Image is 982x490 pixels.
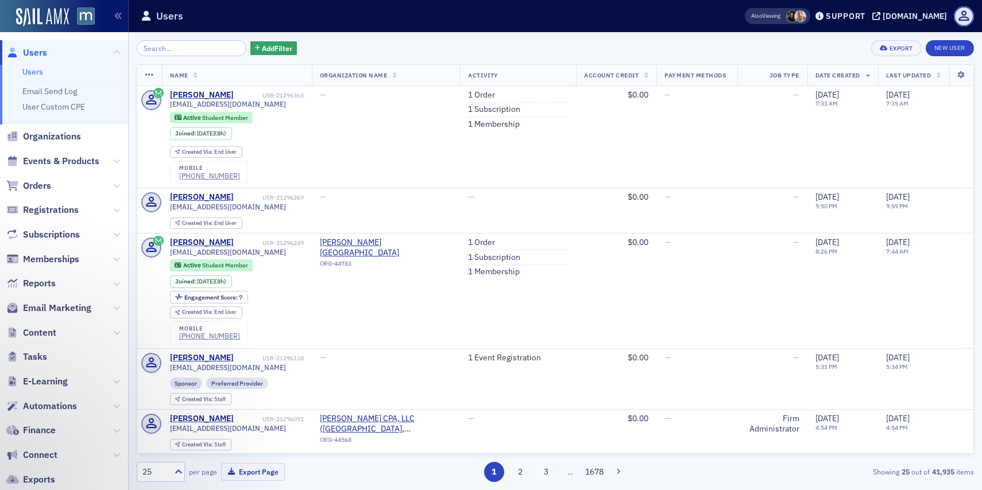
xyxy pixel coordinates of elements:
div: [PERSON_NAME] [170,238,234,248]
div: Created Via: End User [170,306,242,318]
span: [DATE] [886,237,910,247]
div: mobile [179,165,240,172]
a: [PHONE_NUMBER] [179,332,240,340]
a: [PERSON_NAME] [170,192,234,203]
img: SailAMX [16,8,69,26]
input: Search… [137,40,246,56]
div: Joined: 2025-09-05 00:00:00 [170,275,232,288]
span: Active [183,114,202,122]
div: mobile [179,325,240,332]
a: View Homepage [69,7,95,27]
a: Active Student Member [175,262,248,269]
a: Memberships [6,253,79,266]
a: New User [926,40,974,56]
span: [DATE] [886,413,910,423]
span: $0.00 [628,90,648,100]
a: Tasks [6,351,47,363]
div: Support [826,11,865,21]
span: [DATE] [815,90,839,100]
span: — [793,192,799,202]
span: Organization Name [320,71,388,79]
span: — [793,352,799,363]
span: Subscriptions [23,228,80,241]
div: Also [751,12,762,20]
span: — [664,192,671,202]
span: [DATE] [886,352,910,363]
span: [DATE] [815,352,839,363]
div: Staff [182,396,226,403]
span: Created Via : [182,148,214,155]
span: Registrations [23,204,79,216]
span: $0.00 [628,192,648,202]
time: 9:50 PM [815,202,837,210]
span: Events & Products [23,155,99,168]
div: (8h) [197,130,226,137]
span: Name [170,71,188,79]
span: $0.00 [628,237,648,247]
div: Showing out of items [703,466,974,477]
img: SailAMX [77,7,95,25]
div: Preferred Provider [206,378,268,389]
div: 7 [184,294,242,301]
button: 1 [484,462,504,482]
span: Reports [23,277,56,290]
span: [DATE] [815,237,839,247]
span: Job Type [770,71,799,79]
button: [DOMAIN_NAME] [872,12,951,20]
div: USR-21296138 [235,355,304,362]
span: — [468,413,474,423]
span: Date Created [815,71,860,79]
a: Users [22,67,43,77]
a: 1 Subscription [468,252,520,263]
div: USR-21296249 [235,239,304,247]
span: — [468,192,474,202]
time: 4:54 PM [886,423,908,431]
div: [PHONE_NUMBER] [179,172,240,180]
time: 9:59 PM [886,202,908,210]
span: $0.00 [628,413,648,423]
a: 1 Membership [468,267,520,277]
a: Registrations [6,204,79,216]
div: Active: Active: Student Member [170,112,253,123]
span: Montgomery College [320,238,453,258]
span: — [320,192,326,202]
span: Student Member [202,114,248,122]
span: Payment Methods [664,71,726,79]
a: 1 Event Registration [468,353,541,363]
div: Active: Active: Student Member [170,259,253,271]
button: Export Page [221,463,285,481]
iframe: Intercom notifications message [9,404,238,484]
a: Active Student Member [175,114,248,121]
span: Organizations [23,130,81,143]
button: 1678 [585,462,605,482]
span: — [664,90,671,100]
span: Created Via : [182,395,214,403]
span: Kullman CPA, LLC (Annapolis, MD) [320,414,453,434]
span: Content [23,326,56,339]
span: … [562,466,578,477]
a: Orders [6,180,51,192]
span: [DATE] [197,277,215,285]
span: Emily Trott [794,10,806,22]
span: E-Learning [23,375,68,388]
div: [PERSON_NAME] [170,90,234,100]
div: [DOMAIN_NAME] [883,11,947,21]
span: [DATE] [886,90,910,100]
div: (8h) [197,278,226,285]
span: — [793,90,799,100]
span: Viewing [751,12,780,20]
span: Lauren McDonough [786,10,798,22]
span: Last Updated [886,71,931,79]
time: 7:35 AM [886,99,908,107]
span: $0.00 [628,352,648,363]
time: 8:26 PM [815,247,837,255]
a: Automations [6,400,77,413]
a: Email Marketing [6,302,91,314]
time: 4:54 PM [815,423,837,431]
a: 1 Order [468,238,495,248]
div: ORG-44783 [320,260,453,271]
button: AddFilter [250,41,297,56]
a: Connect [6,449,57,461]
